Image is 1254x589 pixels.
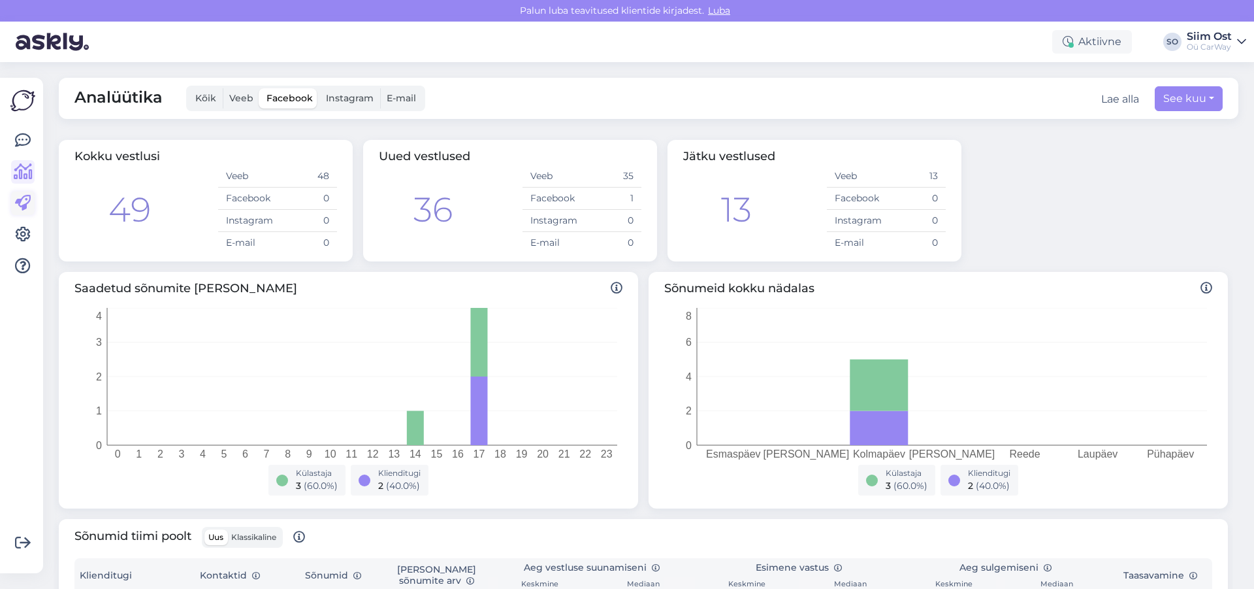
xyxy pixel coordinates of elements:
[582,210,641,232] td: 0
[296,480,301,492] span: 3
[221,448,227,460] tspan: 5
[378,467,421,479] div: Klienditugi
[1052,30,1132,54] div: Aktiivne
[410,448,421,460] tspan: 14
[695,558,902,577] th: Esimene vastus
[264,448,270,460] tspan: 7
[1009,448,1040,460] tspan: Reede
[304,480,338,492] span: ( 60.0 %)
[96,311,102,322] tspan: 4
[452,448,464,460] tspan: 16
[579,448,591,460] tspan: 22
[686,337,692,348] tspan: 6
[231,532,276,542] span: Klassikaline
[827,210,886,232] td: Instagram
[686,371,692,382] tspan: 4
[582,232,641,254] td: 0
[74,86,163,111] span: Analüütika
[74,149,160,163] span: Kokku vestlusi
[218,232,278,254] td: E-mail
[378,480,383,492] span: 2
[893,480,927,492] span: ( 60.0 %)
[968,480,973,492] span: 2
[10,88,35,113] img: Askly Logo
[1078,448,1117,460] tspan: Laupäev
[827,165,886,188] td: Veeb
[229,92,253,104] span: Veeb
[386,480,420,492] span: ( 40.0 %)
[886,165,946,188] td: 13
[474,448,485,460] tspan: 17
[1163,33,1182,51] div: SO
[242,448,248,460] tspan: 6
[494,448,506,460] tspan: 18
[886,188,946,210] td: 0
[683,149,775,163] span: Jätku vestlused
[909,448,995,460] tspan: [PERSON_NAME]
[285,448,291,460] tspan: 8
[430,448,442,460] tspan: 15
[387,92,416,104] span: E-mail
[200,448,206,460] tspan: 4
[278,188,337,210] td: 0
[764,448,850,460] tspan: [PERSON_NAME]
[601,448,613,460] tspan: 23
[721,184,752,235] div: 13
[96,371,102,382] tspan: 2
[208,532,223,542] span: Uus
[686,311,692,322] tspan: 8
[1101,92,1139,107] button: Lae alla
[488,558,695,577] th: Aeg vestluse suunamiseni
[178,448,184,460] tspan: 3
[278,232,337,254] td: 0
[886,210,946,232] td: 0
[886,232,946,254] td: 0
[522,210,582,232] td: Instagram
[902,558,1109,577] th: Aeg sulgemiseni
[296,467,338,479] div: Külastaja
[96,337,102,348] tspan: 3
[827,188,886,210] td: Facebook
[326,92,374,104] span: Instagram
[664,280,1212,297] span: Sõnumeid kokku nädalas
[367,448,379,460] tspan: 12
[516,448,528,460] tspan: 19
[968,467,1010,479] div: Klienditugi
[413,184,453,235] div: 36
[218,165,278,188] td: Veeb
[1187,42,1232,52] div: Oü CarWay
[136,448,142,460] tspan: 1
[195,92,216,104] span: Kõik
[1187,31,1246,52] a: Siim OstOü CarWay
[558,448,570,460] tspan: 21
[537,448,549,460] tspan: 20
[522,232,582,254] td: E-mail
[157,448,163,460] tspan: 2
[218,210,278,232] td: Instagram
[886,467,927,479] div: Külastaja
[266,92,313,104] span: Facebook
[115,448,121,460] tspan: 0
[218,188,278,210] td: Facebook
[379,149,470,163] span: Uued vestlused
[74,527,305,548] span: Sõnumid tiimi poolt
[1187,31,1232,42] div: Siim Ost
[306,448,312,460] tspan: 9
[74,280,622,297] span: Saadetud sõnumite [PERSON_NAME]
[686,440,692,451] tspan: 0
[1155,86,1223,111] button: See kuu
[346,448,357,460] tspan: 11
[522,165,582,188] td: Veeb
[388,448,400,460] tspan: 13
[686,405,692,416] tspan: 2
[278,165,337,188] td: 48
[976,480,1010,492] span: ( 40.0 %)
[706,448,761,460] tspan: Esmaspäev
[582,165,641,188] td: 35
[853,448,905,460] tspan: Kolmapäev
[96,440,102,451] tspan: 0
[108,184,151,235] div: 49
[582,188,641,210] td: 1
[1147,448,1194,460] tspan: Pühapäev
